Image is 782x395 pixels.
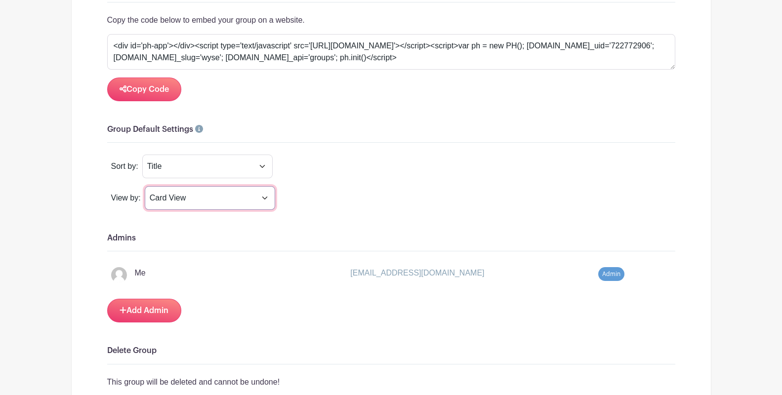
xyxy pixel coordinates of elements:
[350,267,484,279] p: [EMAIL_ADDRESS][DOMAIN_NAME]
[107,192,145,204] div: View by:
[107,376,675,388] p: This group will be deleted and cannot be undone!
[107,160,142,172] div: Sort by:
[107,14,675,26] p: Copy the code below to embed your group on a website.
[107,346,675,355] h6: Delete Group
[111,267,127,283] img: default-ce2991bfa6775e67f084385cd625a349d9dcbb7a52a09fb2fda1e96e2d18dcdb.png
[107,78,181,101] button: Copy Code
[107,34,675,70] textarea: <div id='ph-app'></div><script type='text/javascript' src='[URL][DOMAIN_NAME]'></script><script>v...
[107,299,181,322] a: Add Admin
[107,125,675,134] h6: Group Default Settings
[107,234,675,243] h6: Admins
[598,267,624,281] span: Admin
[135,267,146,279] p: Me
